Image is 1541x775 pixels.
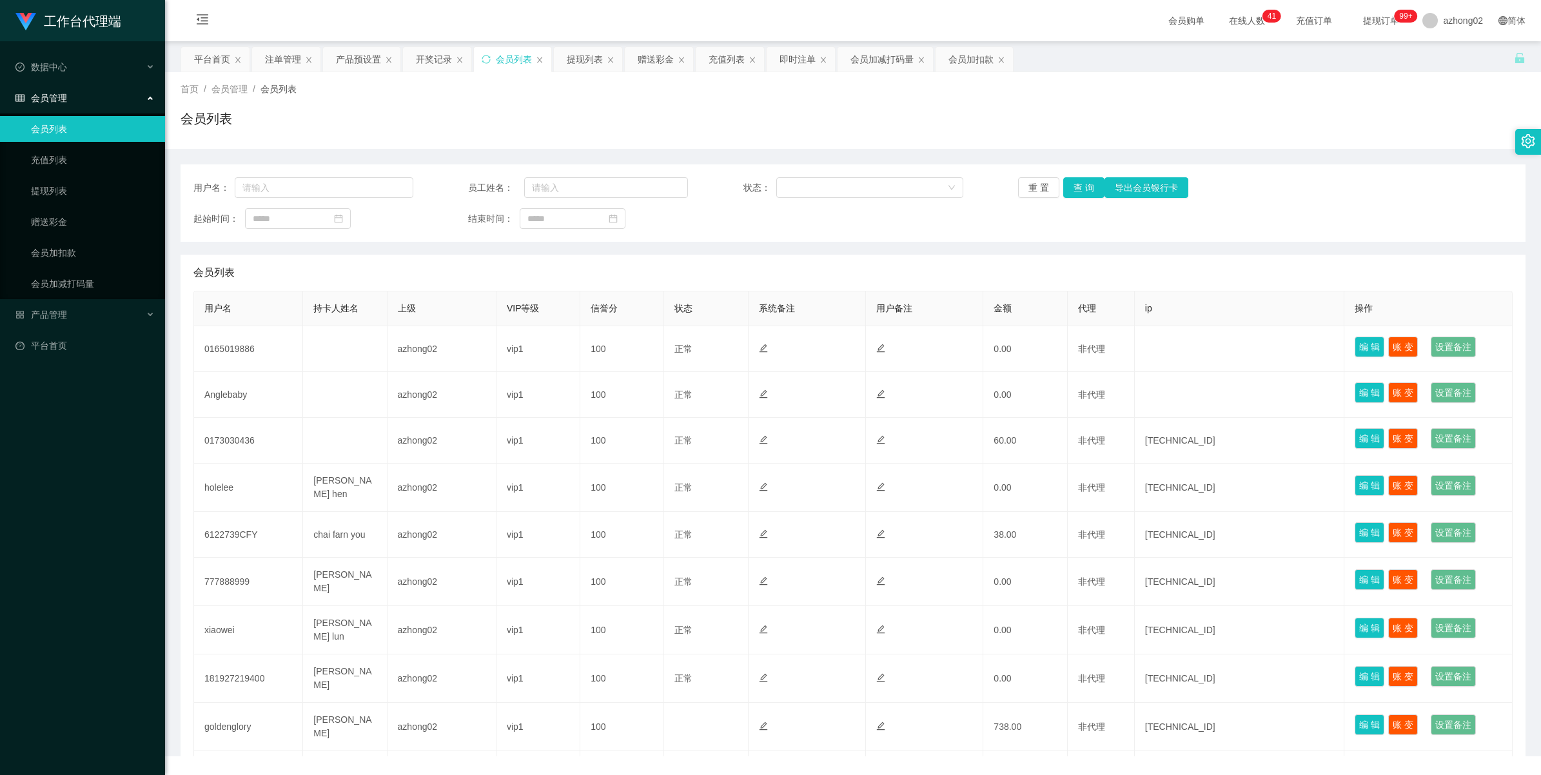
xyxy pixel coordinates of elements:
[1135,703,1345,751] td: [TECHNICAL_ID]
[1388,337,1418,357] button: 账 变
[1355,428,1384,449] button: 编 辑
[1388,618,1418,638] button: 账 变
[780,47,816,72] div: 即时注单
[204,84,206,94] span: /
[496,654,580,703] td: vip1
[580,464,664,512] td: 100
[15,310,25,319] i: 图标: appstore-o
[496,418,580,464] td: vip1
[1018,177,1059,198] button: 重 置
[759,529,768,538] i: 图标: edit
[193,181,235,195] span: 用户名：
[1355,303,1373,313] span: 操作
[876,344,885,353] i: 图标: edit
[1431,569,1476,590] button: 设置备注
[1388,569,1418,590] button: 账 变
[15,93,25,103] i: 图标: table
[194,372,303,418] td: Anglebaby
[336,47,381,72] div: 产品预设置
[759,435,768,444] i: 图标: edit
[674,482,692,493] span: 正常
[456,56,464,64] i: 图标: close
[416,47,452,72] div: 开奖记录
[580,372,664,418] td: 100
[334,214,343,223] i: 图标: calendar
[580,606,664,654] td: 100
[31,240,155,266] a: 会员加扣款
[303,558,387,606] td: [PERSON_NAME]
[194,512,303,558] td: 6122739CFY
[759,389,768,398] i: 图标: edit
[1222,16,1271,25] span: 在线人数
[181,84,199,94] span: 首页
[1063,177,1104,198] button: 查 询
[1271,10,1276,23] p: 1
[388,512,496,558] td: azhong02
[580,512,664,558] td: 100
[15,333,155,358] a: 图标: dashboard平台首页
[235,177,413,198] input: 请输入
[1431,382,1476,403] button: 设置备注
[948,184,956,193] i: 图标: down
[313,303,358,313] span: 持卡人姓名
[305,56,313,64] i: 图标: close
[674,303,692,313] span: 状态
[265,47,301,72] div: 注单管理
[674,435,692,446] span: 正常
[388,464,496,512] td: azhong02
[876,625,885,634] i: 图标: edit
[1431,666,1476,687] button: 设置备注
[15,13,36,31] img: logo.9652507e.png
[678,56,685,64] i: 图标: close
[1431,428,1476,449] button: 设置备注
[1078,673,1105,683] span: 非代理
[194,558,303,606] td: 777888999
[303,512,387,558] td: chai farn you
[496,512,580,558] td: vip1
[1388,382,1418,403] button: 账 变
[175,727,1531,741] div: 2021
[1388,428,1418,449] button: 账 变
[468,212,520,226] span: 结束时间：
[820,56,827,64] i: 图标: close
[1388,714,1418,735] button: 账 变
[260,84,297,94] span: 会员列表
[507,303,540,313] span: VIP等级
[303,654,387,703] td: [PERSON_NAME]
[193,212,245,226] span: 起始时间：
[876,721,885,731] i: 图标: edit
[983,512,1067,558] td: 38.00
[609,214,618,223] i: 图标: calendar
[983,418,1067,464] td: 60.00
[759,625,768,634] i: 图标: edit
[1104,177,1188,198] button: 导出会员银行卡
[193,265,235,280] span: 会员列表
[674,389,692,400] span: 正常
[759,721,768,731] i: 图标: edit
[876,389,885,398] i: 图标: edit
[850,47,914,72] div: 会员加减打码量
[194,464,303,512] td: holelee
[15,15,121,26] a: 工作台代理端
[1498,16,1507,25] i: 图标: global
[524,177,688,198] input: 请输入
[1078,344,1105,354] span: 非代理
[918,56,925,64] i: 图标: close
[983,464,1067,512] td: 0.00
[1078,303,1096,313] span: 代理
[31,116,155,142] a: 会员列表
[194,654,303,703] td: 181927219400
[303,606,387,654] td: [PERSON_NAME] lun
[1355,475,1384,496] button: 编 辑
[876,576,885,585] i: 图标: edit
[1431,618,1476,638] button: 设置备注
[15,62,67,72] span: 数据中心
[1290,16,1339,25] span: 充值订单
[876,673,885,682] i: 图标: edit
[607,56,614,64] i: 图标: close
[983,654,1067,703] td: 0.00
[759,344,768,353] i: 图标: edit
[15,309,67,320] span: 产品管理
[15,63,25,72] i: 图标: check-circle-o
[1355,382,1384,403] button: 编 辑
